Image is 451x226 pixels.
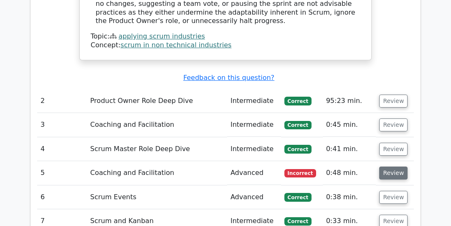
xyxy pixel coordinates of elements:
[323,185,376,209] td: 0:38 min.
[323,113,376,137] td: 0:45 min.
[91,41,360,50] div: Concept:
[87,185,227,209] td: Scrum Events
[227,137,281,161] td: Intermediate
[37,89,87,113] td: 2
[91,32,360,41] div: Topic:
[37,137,87,161] td: 4
[379,191,408,204] button: Review
[87,137,227,161] td: Scrum Master Role Deep Dive
[37,185,87,209] td: 6
[379,95,408,108] button: Review
[119,32,205,40] a: applying scrum industries
[37,113,87,137] td: 3
[227,161,281,185] td: Advanced
[379,167,408,180] button: Review
[227,89,281,113] td: Intermediate
[183,74,274,82] a: Feedback on this question?
[227,185,281,209] td: Advanced
[37,161,87,185] td: 5
[323,89,376,113] td: 95:23 min.
[227,113,281,137] td: Intermediate
[323,137,376,161] td: 0:41 min.
[323,161,376,185] td: 0:48 min.
[87,89,227,113] td: Product Owner Role Deep Dive
[284,145,312,153] span: Correct
[87,113,227,137] td: Coaching and Facilitation
[121,41,232,49] a: scrum in non technical industries
[284,121,312,129] span: Correct
[284,193,312,201] span: Correct
[284,97,312,105] span: Correct
[284,217,312,226] span: Correct
[87,161,227,185] td: Coaching and Facilitation
[379,143,408,156] button: Review
[379,118,408,131] button: Review
[284,169,317,177] span: Incorrect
